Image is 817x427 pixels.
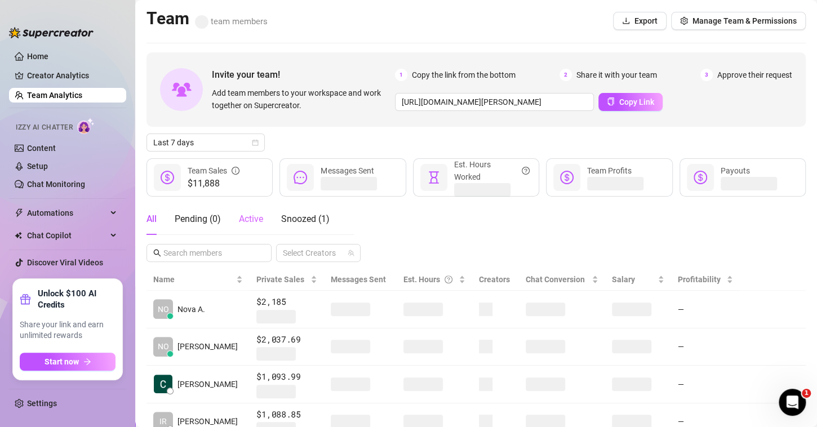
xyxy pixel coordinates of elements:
td: — [671,291,740,328]
span: team [348,250,354,256]
iframe: Intercom live chat [779,389,806,416]
span: NO [158,340,169,353]
span: Messages Sent [321,166,374,175]
a: Setup [27,162,48,171]
span: Automations [27,204,107,222]
span: Nova A. [177,303,205,315]
span: dollar-circle [161,171,174,184]
span: Copy Link [619,97,654,106]
img: Cecil Capuchino [154,375,172,393]
button: Start nowarrow-right [20,353,116,371]
span: Manage Team & Permissions [692,16,797,25]
img: Chat Copilot [15,232,22,239]
span: Private Sales [256,275,304,284]
span: $1,088.85 [256,408,317,421]
span: Team Profits [587,166,632,175]
span: question-circle [445,273,452,286]
span: search [153,249,161,257]
div: Team Sales [188,164,239,177]
span: Chat Conversion [526,275,585,284]
span: dollar-circle [694,171,707,184]
a: Home [27,52,48,61]
span: Copy the link from the bottom [412,69,516,81]
span: $1,093.99 [256,370,317,384]
span: $11,888 [188,177,239,190]
span: 1 [802,389,811,398]
a: Discover Viral Videos [27,258,103,267]
span: dollar-circle [560,171,574,184]
span: Share your link and earn unlimited rewards [20,319,116,341]
span: Last 7 days [153,134,258,151]
span: calendar [252,139,259,146]
span: Active [239,213,263,224]
span: Invite your team! [212,68,395,82]
span: Approve their request [717,69,792,81]
button: Export [613,12,667,30]
input: Search members [163,247,256,259]
span: Profitability [678,275,721,284]
div: Est. Hours [403,273,456,286]
button: Manage Team & Permissions [671,12,806,30]
span: team members [195,16,268,26]
span: $2,185 [256,295,317,309]
span: $2,037.69 [256,333,317,346]
span: NO [158,303,169,315]
span: Share it with your team [576,69,657,81]
span: Chat Copilot [27,226,107,244]
a: Team Analytics [27,91,82,100]
img: AI Chatter [77,118,95,134]
td: — [671,366,740,403]
span: Snoozed ( 1 ) [281,213,330,224]
span: Messages Sent [331,275,386,284]
span: Start now [45,357,79,366]
span: Export [634,16,658,25]
span: arrow-right [83,358,91,366]
span: thunderbolt [15,208,24,217]
strong: Unlock $100 AI Credits [38,288,116,310]
span: Add team members to your workspace and work together on Supercreator. [212,87,390,112]
span: 3 [700,69,713,81]
th: Creators [472,269,519,291]
span: hourglass [427,171,441,184]
a: Creator Analytics [27,66,117,84]
span: message [294,171,307,184]
span: Izzy AI Chatter [16,122,73,133]
span: 1 [395,69,407,81]
span: gift [20,293,31,305]
div: Est. Hours Worked [454,158,530,183]
span: 2 [560,69,572,81]
div: Pending ( 0 ) [175,212,221,226]
span: copy [607,97,615,105]
span: download [622,17,630,25]
a: Chat Monitoring [27,180,85,189]
div: All [146,212,157,226]
span: Salary [612,275,635,284]
span: Payouts [721,166,750,175]
a: Settings [27,399,57,408]
span: [PERSON_NAME] [177,340,238,353]
img: logo-BBDzfeDw.svg [9,27,94,38]
span: info-circle [232,164,239,177]
th: Name [146,269,250,291]
span: [PERSON_NAME] [177,378,238,390]
a: Content [27,144,56,153]
span: setting [680,17,688,25]
span: question-circle [522,158,530,183]
h2: Team [146,8,268,29]
td: — [671,328,740,366]
button: Copy Link [598,93,663,111]
span: Name [153,273,234,286]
